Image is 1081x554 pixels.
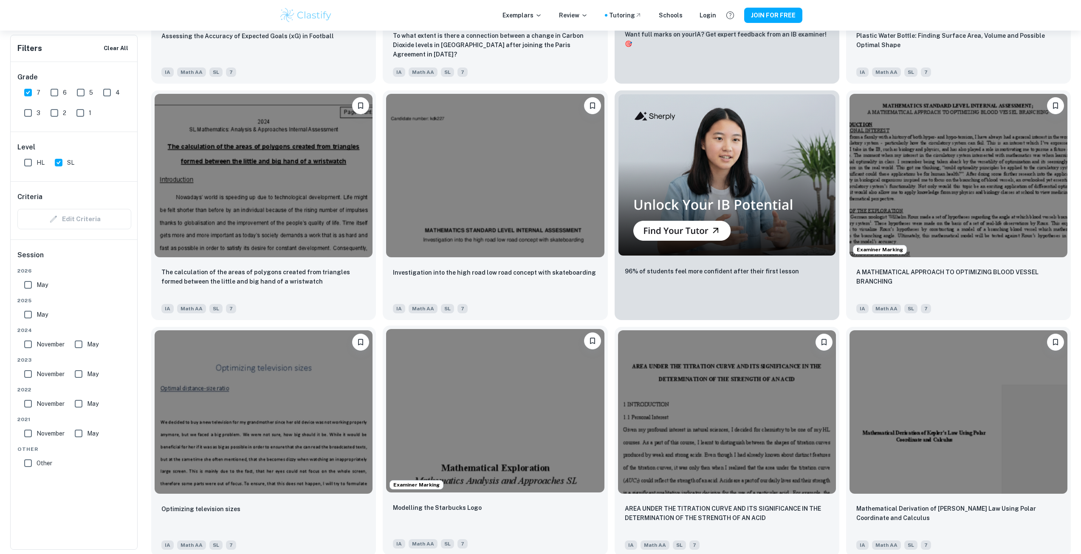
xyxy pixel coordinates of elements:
[177,540,206,550] span: Math AA
[37,108,40,118] span: 3
[37,340,65,349] span: November
[700,11,716,20] a: Login
[87,369,99,379] span: May
[386,329,604,492] img: Math AA IA example thumbnail: Modelling the Starbucks Logo
[37,158,45,167] span: HL
[609,11,642,20] div: Tutoring
[625,30,829,48] p: Want full marks on your IA ? Get expert feedback from an IB examiner!
[723,8,737,22] button: Help and Feedback
[161,67,174,77] span: IA
[393,503,482,512] p: Modelling the Starbucks Logo
[904,304,917,313] span: SL
[393,31,597,59] p: To what extent is there a connection between a change in Carbon Dioxide levels in the United Stat...
[872,67,901,77] span: Math AA
[17,209,131,229] div: Criteria filters are unavailable when searching by topic
[673,540,686,550] span: SL
[226,67,236,77] span: 7
[659,11,683,20] a: Schools
[393,539,405,548] span: IA
[17,297,131,304] span: 2025
[625,40,632,47] span: 🎯
[155,330,373,494] img: Math AA IA example thumbnail: Optimizing television sizes
[17,326,131,334] span: 2024
[393,268,596,277] p: Investigation into the high road low road concept with skateboarding
[37,369,65,379] span: November
[279,7,333,24] img: Clastify logo
[409,539,437,548] span: Math AA
[689,540,700,550] span: 7
[584,332,601,349] button: Please log in to bookmark exemplars
[386,94,604,257] img: Math AA IA example thumbnail: Investigation into the high road low roa
[161,540,174,550] span: IA
[744,8,802,23] button: JOIN FOR FREE
[850,94,1067,257] img: Math AA IA example thumbnail: A MATHEMATICAL APPROACH TO OPTIMIZING BL
[17,267,131,275] span: 2026
[177,304,206,313] span: Math AA
[17,250,131,267] h6: Session
[17,192,42,202] h6: Criteria
[37,458,52,468] span: Other
[856,504,1061,523] p: Mathematical Derivation of Kepler’s Law Using Polar Coordinate and Calculus
[161,267,366,286] p: The calculation of the areas of polygons created from triangles formed between the little and big...
[17,42,42,54] h6: Filters
[67,158,74,167] span: SL
[151,90,376,320] a: Please log in to bookmark exemplarsThe calculation of the areas of polygons created from triangle...
[17,356,131,364] span: 2023
[102,42,130,55] button: Clear All
[872,304,901,313] span: Math AA
[625,504,829,523] p: AREA UNDER THE TITRATION CURVE AND ITS SIGNIFICANCE IN THE DETERMINATION OF THE STRENGTH OF AN ACID
[116,88,120,97] span: 4
[177,67,206,77] span: Math AA
[17,416,131,423] span: 2021
[615,90,839,320] a: Thumbnail96% of students feel more confident after their first lesson
[921,540,931,550] span: 7
[502,11,542,20] p: Exemplars
[618,330,836,494] img: Math AA IA example thumbnail: AREA UNDER THE TITRATION CURVE AND ITS S
[352,97,369,114] button: Please log in to bookmark exemplars
[37,429,65,438] span: November
[87,340,99,349] span: May
[37,280,48,290] span: May
[226,540,236,550] span: 7
[37,399,65,408] span: November
[856,31,1061,50] p: Plastic Water Bottle: Finding Surface Area, Volume and Possible Optimal Shape
[457,304,468,313] span: 7
[17,142,131,152] h6: Level
[17,386,131,394] span: 2022
[393,304,405,313] span: IA
[850,330,1067,494] img: Math AA IA example thumbnail: Mathematical Derivation of Kepler’s Law
[352,334,369,351] button: Please log in to bookmark exemplars
[87,399,99,408] span: May
[441,67,454,77] span: SL
[87,429,99,438] span: May
[904,540,917,550] span: SL
[441,304,454,313] span: SL
[409,67,437,77] span: Math AA
[856,267,1061,286] p: A MATHEMATICAL APPROACH TO OPTIMIZING BLOOD VESSEL BRANCHING
[226,304,236,313] span: 7
[89,88,93,97] span: 5
[457,539,468,548] span: 7
[872,540,901,550] span: Math AA
[209,540,223,550] span: SL
[17,445,131,453] span: Other
[921,67,931,77] span: 7
[393,67,405,77] span: IA
[846,90,1071,320] a: Examiner MarkingPlease log in to bookmark exemplarsA MATHEMATICAL APPROACH TO OPTIMIZING BLOOD VE...
[37,310,48,319] span: May
[161,504,240,514] p: Optimizing television sizes
[457,67,468,77] span: 7
[853,246,906,253] span: Examiner Marking
[584,97,601,114] button: Please log in to bookmark exemplars
[390,481,443,489] span: Examiner Marking
[63,88,67,97] span: 6
[37,88,40,97] span: 7
[641,540,669,550] span: Math AA
[1047,334,1064,351] button: Please log in to bookmark exemplars
[17,72,131,82] h6: Grade
[161,31,334,41] p: Assessing the Accuracy of Expected Goals (xG) in Football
